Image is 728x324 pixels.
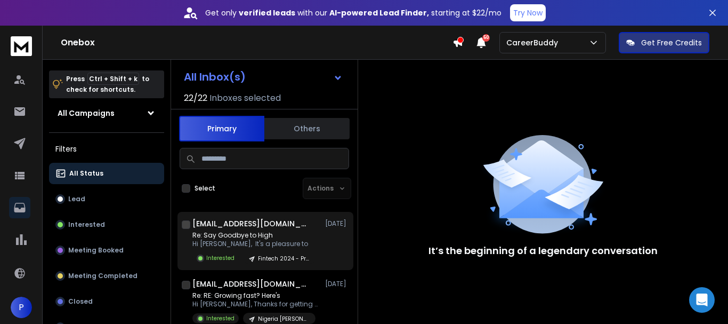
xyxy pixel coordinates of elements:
p: Meeting Booked [68,246,124,255]
p: Re: RE: Growing fast? Here's [192,291,320,300]
button: All Inbox(s) [175,66,351,88]
p: Nigeria [PERSON_NAME] [258,315,309,323]
p: Hi [PERSON_NAME], Thanks for getting back [192,300,320,309]
p: It’s the beginning of a legendary conversation [428,243,658,258]
button: Interested [49,214,164,235]
button: Get Free Credits [619,32,709,53]
button: Meeting Booked [49,240,164,261]
h1: Onebox [61,36,452,49]
button: P [11,297,32,318]
h3: Filters [49,141,164,156]
label: Select [195,184,215,193]
span: Ctrl + Shift + k [87,73,139,85]
div: Open Intercom Messenger [689,287,715,313]
button: Lead [49,188,164,210]
button: Others [264,117,350,140]
p: Interested [68,220,105,229]
button: All Campaigns [49,102,164,124]
button: Meeting Completed [49,265,164,287]
button: Closed [49,291,164,312]
p: Closed [68,297,93,306]
p: Get Free Credits [641,37,702,48]
strong: AI-powered Lead Finder, [329,7,429,18]
img: logo [11,36,32,56]
p: Try Now [513,7,543,18]
p: Get only with our starting at $22/mo [205,7,501,18]
button: Primary [179,116,264,141]
p: Interested [206,254,234,262]
button: All Status [49,163,164,184]
p: [DATE] [325,280,349,288]
button: Try Now [510,4,546,21]
p: [DATE] [325,219,349,228]
h1: [EMAIL_ADDRESS][DOMAIN_NAME] [192,279,310,289]
h1: All Campaigns [58,108,115,118]
p: Meeting Completed [68,272,137,280]
p: All Status [69,169,103,178]
h3: Inboxes selected [209,92,281,105]
strong: verified leads [239,7,295,18]
h1: [EMAIL_ADDRESS][DOMAIN_NAME] [192,218,310,229]
p: Fintech 2024 - Promise [258,255,309,263]
span: 22 / 22 [184,92,207,105]
p: Interested [206,314,234,322]
p: CareerBuddy [506,37,562,48]
h1: All Inbox(s) [184,72,246,82]
span: 50 [482,34,490,42]
p: Re: Say Goodbye to High [192,231,316,240]
p: Press to check for shortcuts. [66,74,149,95]
p: Lead [68,195,85,203]
p: Hi [PERSON_NAME], It's a pleasure to [192,240,316,248]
